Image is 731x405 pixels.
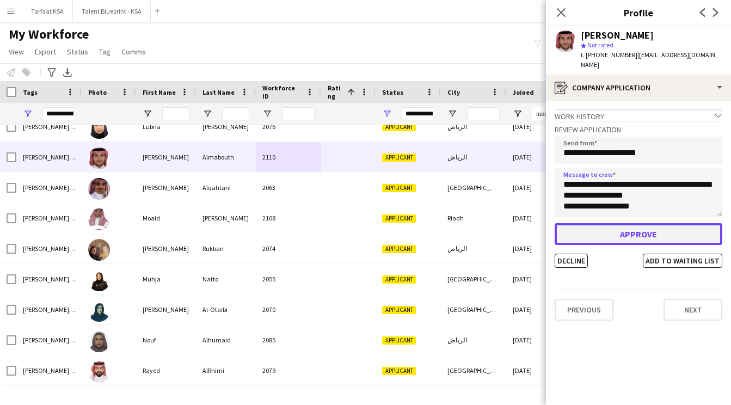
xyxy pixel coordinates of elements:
button: Talent Blueprint - KSA [73,1,151,22]
img: Lubna Alzahrani [88,117,110,139]
a: View [4,45,28,59]
span: City [447,88,460,96]
div: Rukban [196,234,256,263]
span: | [EMAIL_ADDRESS][DOMAIN_NAME] [581,51,718,69]
div: [DATE] [506,355,572,385]
h3: Profile [546,5,731,20]
div: 2085 [256,325,321,355]
div: Alqahtani [196,173,256,202]
button: Open Filter Menu [447,109,457,119]
img: Mona Rukban [88,239,110,261]
div: [DATE] [506,264,572,294]
img: Munira Al-Otaibi [88,300,110,322]
span: Applicant [382,245,416,253]
button: Decline [555,254,588,268]
div: [PERSON_NAME] Staff [16,325,82,355]
span: View [9,47,24,57]
div: [DATE] [506,142,572,172]
h3: Review Application [555,125,722,134]
span: Applicant [382,214,416,223]
input: Joined Filter Input [532,107,565,120]
div: 2070 [256,294,321,324]
button: Add to waiting list [643,254,722,268]
div: [GEOGRAPHIC_DATA] [441,355,506,385]
div: Work history [555,109,722,121]
div: [GEOGRAPHIC_DATA] [441,294,506,324]
div: 2055 [256,264,321,294]
span: Not rated [587,41,613,49]
div: [PERSON_NAME] [136,294,196,324]
div: [GEOGRAPHIC_DATA] [441,173,506,202]
div: [DATE] [506,294,572,324]
div: الرياض [441,142,506,172]
img: Moaid Abdallah [88,208,110,230]
div: Nouf [136,325,196,355]
a: Status [63,45,93,59]
span: Status [67,47,88,57]
div: [DATE] [506,234,572,263]
span: Comms [121,47,146,57]
span: Status [382,88,403,96]
span: Applicant [382,367,416,375]
button: Previous [555,299,613,321]
span: Workforce ID [262,84,302,100]
div: [DATE] [506,173,572,202]
button: Open Filter Menu [513,109,523,119]
input: First Name Filter Input [162,107,189,120]
img: Marie Alqahtani [88,178,110,200]
span: My Workforce [9,26,89,42]
div: Al-Otaibi [196,294,256,324]
img: Rayed AlRhimi [88,361,110,383]
div: [PERSON_NAME] Staff [16,203,82,233]
span: Applicant [382,154,416,162]
input: Workforce ID Filter Input [282,107,315,120]
button: Next [664,299,722,321]
span: Joined [513,88,534,96]
button: Open Filter Menu [23,109,33,119]
div: [PERSON_NAME] Staff [16,142,82,172]
div: Alhumaid [196,325,256,355]
div: [PERSON_NAME] [136,142,196,172]
div: AlRhimi [196,355,256,385]
div: [DATE] [506,203,572,233]
button: Approve [555,223,722,245]
button: Open Filter Menu [202,109,212,119]
div: [PERSON_NAME] [136,234,196,263]
div: 2079 [256,355,321,385]
div: Lubna [136,112,196,142]
span: Photo [88,88,107,96]
span: Last Name [202,88,235,96]
div: [PERSON_NAME] Staff [16,112,82,142]
div: 2108 [256,203,321,233]
img: Malik Almabouth [88,148,110,169]
span: Applicant [382,184,416,192]
div: 2074 [256,234,321,263]
div: Natto [196,264,256,294]
div: [DATE] [506,112,572,142]
span: First Name [143,88,176,96]
div: [PERSON_NAME] Staff [16,355,82,385]
div: Almabouth [196,142,256,172]
div: [GEOGRAPHIC_DATA] / [GEOGRAPHIC_DATA] [441,264,506,294]
span: Rating [328,84,343,100]
div: Riadh [441,203,506,233]
div: [PERSON_NAME] [581,30,654,40]
div: Muhja [136,264,196,294]
a: Comms [117,45,150,59]
div: الرياض [441,112,506,142]
div: Moaid [136,203,196,233]
input: Last Name Filter Input [222,107,249,120]
span: Export [35,47,56,57]
div: [PERSON_NAME] [196,203,256,233]
div: Rayed [136,355,196,385]
div: الرياض [441,234,506,263]
div: 2110 [256,142,321,172]
div: [PERSON_NAME] [136,173,196,202]
app-action-btn: Export XLSX [61,66,74,79]
span: Tag [99,47,110,57]
div: [PERSON_NAME] Staff [16,294,82,324]
span: Applicant [382,336,416,345]
span: Applicant [382,123,416,131]
div: [PERSON_NAME] Staff [16,173,82,202]
div: [PERSON_NAME] [196,112,256,142]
